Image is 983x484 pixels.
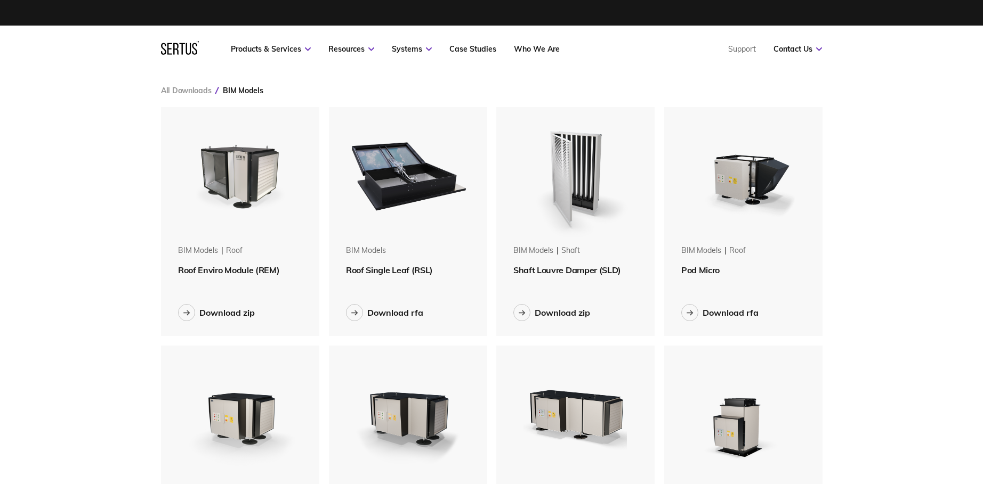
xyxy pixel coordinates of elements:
[231,44,311,54] a: Products & Services
[513,304,590,321] button: Download zip
[681,304,759,321] button: Download rfa
[561,245,579,256] div: shaft
[728,44,756,54] a: Support
[513,265,621,275] span: Shaft Louvre Damper (SLD)
[226,245,242,256] div: roof
[178,304,255,321] button: Download zip
[681,245,721,256] div: BIM Models
[514,44,560,54] a: Who We Are
[199,307,255,318] div: Download zip
[513,245,553,256] div: BIM Models
[703,307,759,318] div: Download rfa
[773,44,822,54] a: Contact Us
[178,265,279,275] span: Roof Enviro Module (REM)
[346,265,433,275] span: Roof Single Leaf (RSL)
[449,44,496,54] a: Case Studies
[178,245,218,256] div: BIM Models
[367,307,423,318] div: Download rfa
[392,44,432,54] a: Systems
[346,245,386,256] div: BIM Models
[328,44,374,54] a: Resources
[535,307,590,318] div: Download zip
[346,304,423,321] button: Download rfa
[161,86,211,95] a: All Downloads
[681,265,720,275] span: Pod Micro
[729,245,745,256] div: roof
